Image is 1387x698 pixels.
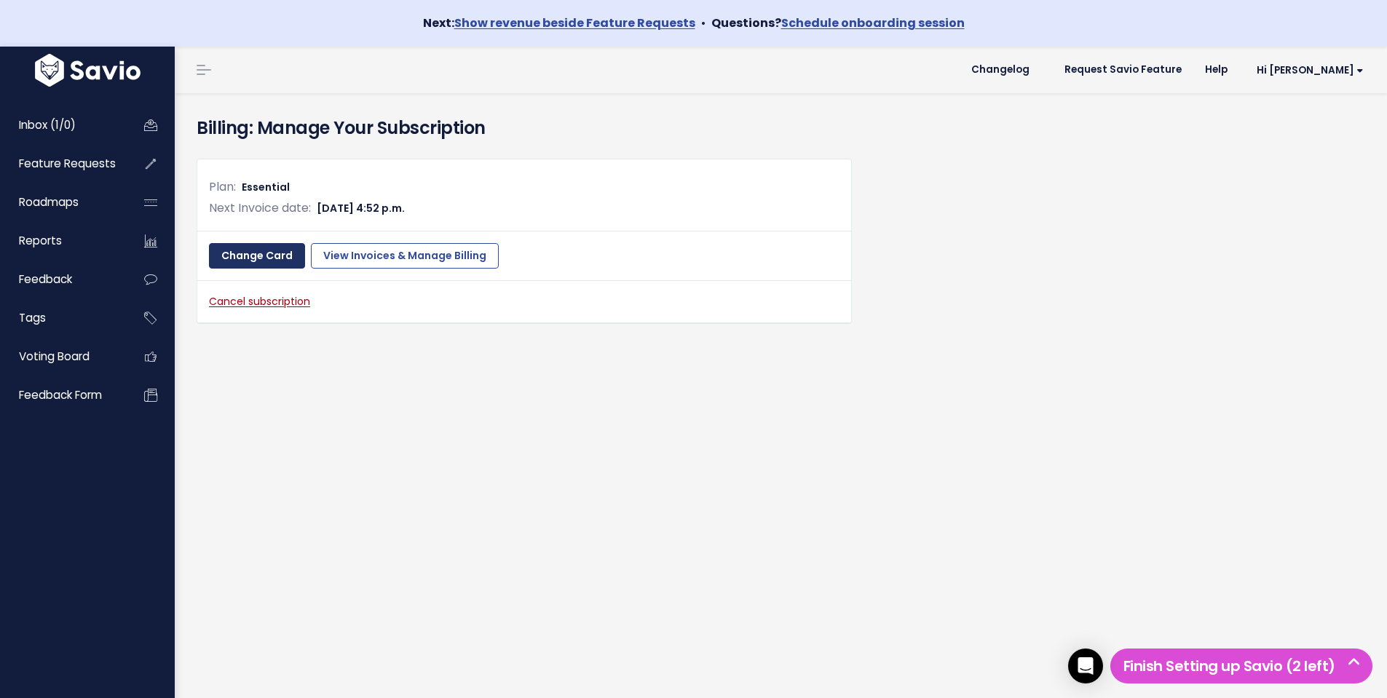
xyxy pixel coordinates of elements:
[209,243,305,269] a: Change Card
[4,147,121,181] a: Feature Requests
[4,224,121,258] a: Reports
[4,301,121,335] a: Tags
[1117,655,1366,677] h5: Finish Setting up Savio (2 left)
[4,263,121,296] a: Feedback
[197,115,1365,141] h4: Billing: Manage Your Subscription
[19,387,102,402] span: Feedback form
[1257,65,1364,76] span: Hi [PERSON_NAME]
[423,15,695,31] strong: Next:
[1053,59,1193,81] a: Request Savio Feature
[31,54,144,87] img: logo-white.9d6f32f41409.svg
[242,180,290,194] span: Essential
[1068,649,1103,683] div: Open Intercom Messenger
[209,178,236,195] span: Plan:
[781,15,965,31] a: Schedule onboarding session
[19,349,90,364] span: Voting Board
[317,201,405,215] span: [DATE] 4:52 p.m.
[19,156,116,171] span: Feature Requests
[19,117,76,132] span: Inbox (1/0)
[1193,59,1239,81] a: Help
[454,15,695,31] a: Show revenue beside Feature Requests
[209,294,310,309] a: Cancel subscription
[4,186,121,219] a: Roadmaps
[209,199,311,216] span: Next Invoice date:
[4,108,121,142] a: Inbox (1/0)
[19,310,46,325] span: Tags
[971,65,1030,75] span: Changelog
[711,15,965,31] strong: Questions?
[19,271,72,287] span: Feedback
[4,378,121,412] a: Feedback form
[4,340,121,373] a: Voting Board
[311,243,499,269] a: View Invoices & Manage Billing
[19,194,79,210] span: Roadmaps
[1239,59,1375,82] a: Hi [PERSON_NAME]
[701,15,706,31] span: •
[19,233,62,248] span: Reports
